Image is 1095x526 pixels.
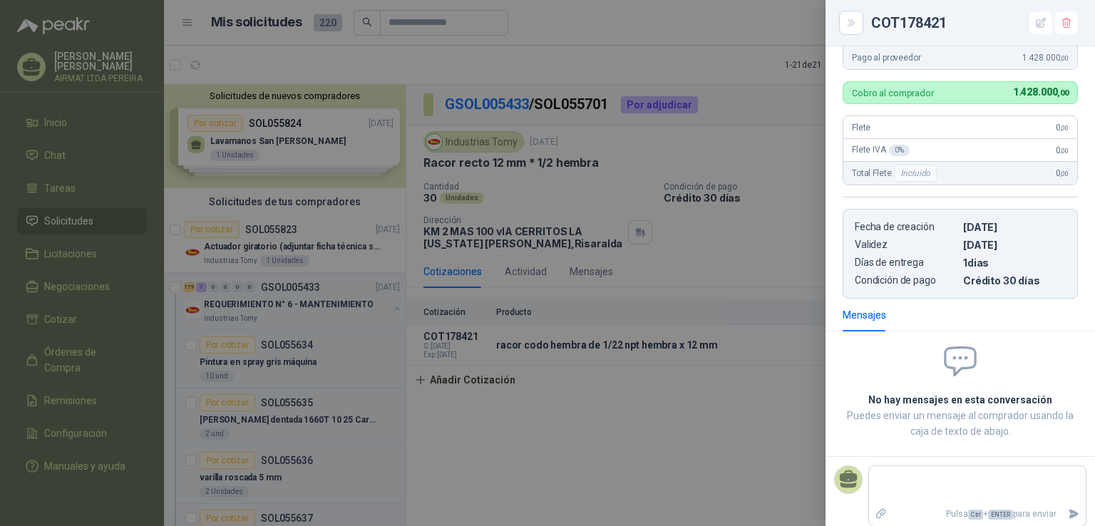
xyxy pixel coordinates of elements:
p: Fecha de creación [855,221,957,233]
div: COT178421 [871,11,1078,34]
div: Mensajes [843,307,886,323]
p: Puedes enviar un mensaje al comprador usando la caja de texto de abajo. [843,408,1078,439]
span: Flete [852,123,870,133]
button: Close [843,14,860,31]
div: 0 % [889,145,910,156]
p: Validez [855,239,957,251]
span: 0 [1056,145,1069,155]
span: 0 [1056,123,1069,133]
div: Incluido [894,165,937,182]
span: ENTER [988,510,1013,520]
span: ,00 [1060,170,1069,177]
span: Flete IVA [852,145,910,156]
span: Pago al proveedor [852,53,921,63]
span: 1.428.000 [1022,53,1069,63]
span: 0 [1056,168,1069,178]
span: 1.428.000 [1013,86,1069,98]
span: ,00 [1060,147,1069,155]
span: ,00 [1057,88,1069,98]
p: Condición de pago [855,274,957,287]
p: [DATE] [963,221,1066,233]
span: ,00 [1060,124,1069,132]
h2: No hay mensajes en esta conversación [843,392,1078,408]
p: Crédito 30 días [963,274,1066,287]
p: Días de entrega [855,257,957,269]
p: Cobro al comprador [852,88,934,98]
span: ,00 [1060,54,1069,62]
span: Ctrl [968,510,983,520]
span: Total Flete [852,165,940,182]
p: 1 dias [963,257,1066,269]
p: [DATE] [963,239,1066,251]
